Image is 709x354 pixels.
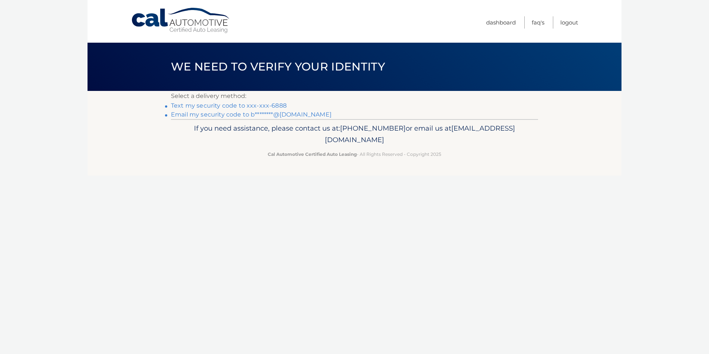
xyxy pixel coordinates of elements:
[131,7,231,34] a: Cal Automotive
[532,16,544,29] a: FAQ's
[176,122,533,146] p: If you need assistance, please contact us at: or email us at
[171,111,332,118] a: Email my security code to b********@[DOMAIN_NAME]
[176,150,533,158] p: - All Rights Reserved - Copyright 2025
[171,102,287,109] a: Text my security code to xxx-xxx-6888
[171,91,538,101] p: Select a delivery method:
[486,16,516,29] a: Dashboard
[340,124,406,132] span: [PHONE_NUMBER]
[268,151,357,157] strong: Cal Automotive Certified Auto Leasing
[560,16,578,29] a: Logout
[171,60,385,73] span: We need to verify your identity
